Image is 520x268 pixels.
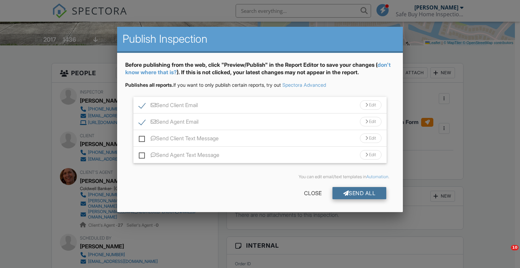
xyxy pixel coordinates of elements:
iframe: Intercom live chat [497,245,513,261]
span: If you want to only publish certain reports, try out [125,82,281,88]
label: Send Agent Text Message [139,152,219,160]
span: 10 [511,245,519,250]
div: Edit [360,133,382,143]
strong: Publishes all reports. [125,82,173,88]
div: Before publishing from the web, click "Preview/Publish" in the Report Editor to save your changes... [125,61,395,82]
h2: Publish Inspection [123,32,398,46]
label: Send Client Email [139,102,198,110]
a: Automation [366,174,388,179]
a: Spectora Advanced [282,82,326,88]
div: Edit [360,100,382,110]
label: Send Client Text Message [139,135,219,144]
div: Edit [360,117,382,126]
div: Close [293,187,332,199]
div: Send All [332,187,387,199]
div: You can edit email/text templates in . [131,174,390,180]
label: Send Agent Email [139,119,198,127]
div: Edit [360,150,382,160]
a: don't know where that is? [125,61,391,76]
